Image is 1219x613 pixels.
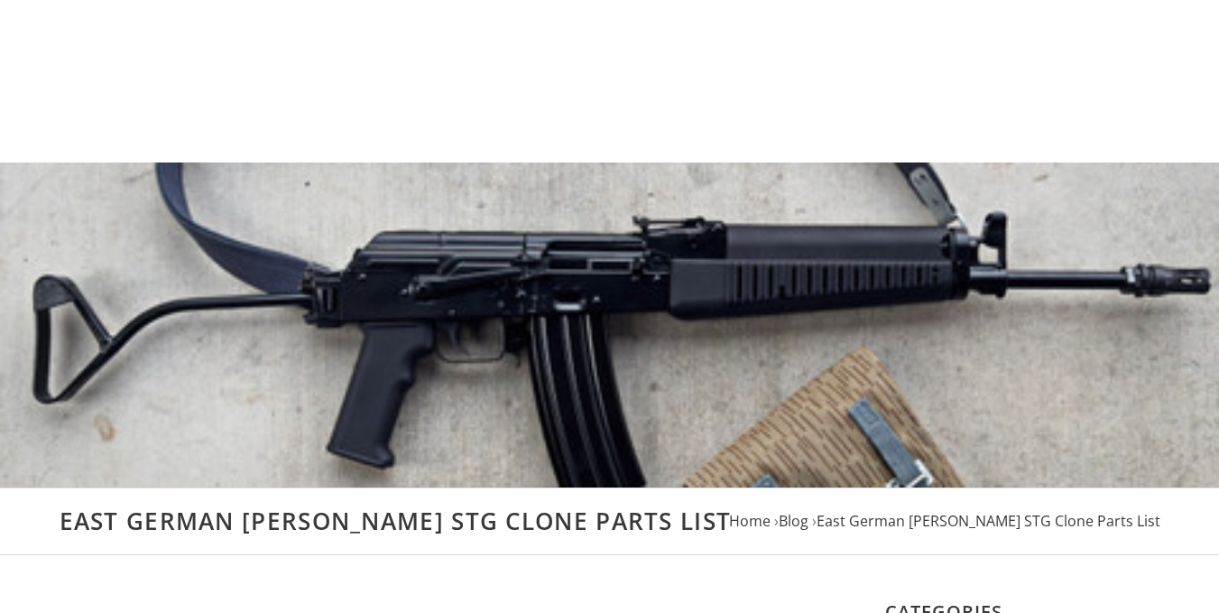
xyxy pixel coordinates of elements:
h1: East German [PERSON_NAME] STG Clone Parts List [60,506,1160,536]
a: Home [729,511,771,531]
a: Blog [779,511,808,531]
li: › [774,509,808,534]
li: › [812,509,1160,534]
a: East German [PERSON_NAME] STG Clone Parts List [817,511,1160,531]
